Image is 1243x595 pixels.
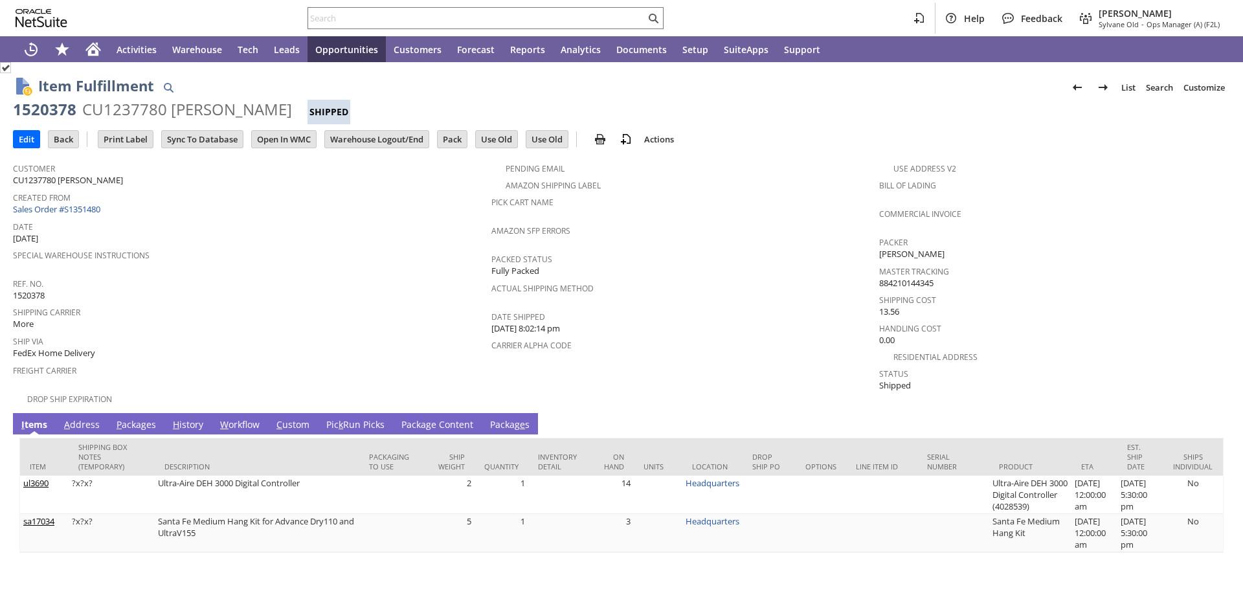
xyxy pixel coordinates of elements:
a: Actual Shipping Method [491,283,594,294]
svg: Search [645,10,661,26]
span: [PERSON_NAME] [879,248,945,260]
div: 1520378 [13,99,76,120]
span: Support [784,43,820,56]
a: Customers [386,36,449,62]
div: Item [30,462,59,471]
a: Package Content [398,418,476,432]
a: Date Shipped [491,311,545,322]
svg: Recent Records [23,41,39,57]
div: Quantity [484,462,519,471]
span: W [220,418,229,431]
div: Est. Ship Date [1127,442,1153,471]
a: Drop Ship Expiration [27,394,112,405]
div: CU1237780 [PERSON_NAME] [82,99,292,120]
a: Home [78,36,109,62]
img: print.svg [592,131,608,147]
a: Headquarters [686,477,739,489]
a: Packages [487,418,533,432]
a: Customize [1178,77,1230,98]
a: Ref. No. [13,278,43,289]
td: [DATE] 5:30:00 pm [1117,514,1163,552]
span: C [276,418,282,431]
input: Use Old [526,131,568,148]
svg: Shortcuts [54,41,70,57]
a: Date [13,221,33,232]
input: Edit [14,131,39,148]
img: Previous [1069,80,1085,95]
td: ?x?x? [69,476,155,514]
svg: Home [85,41,101,57]
span: Activities [117,43,157,56]
span: 13.56 [879,306,899,318]
a: Headquarters [686,515,739,527]
a: Setup [675,36,716,62]
td: Santa Fe Medium Hang Kit [989,514,1071,552]
a: ul3690 [23,477,49,489]
span: 884210144345 [879,277,934,289]
div: Drop Ship PO [752,452,786,471]
td: [DATE] 5:30:00 pm [1117,476,1163,514]
a: History [170,418,207,432]
td: No [1163,514,1223,552]
a: Support [776,36,828,62]
span: P [117,418,122,431]
a: Pending Email [506,163,565,174]
span: k [339,418,343,431]
span: Feedback [1021,12,1062,25]
div: Ship Weight [434,452,465,471]
a: Analytics [553,36,609,62]
span: CU1237780 [PERSON_NAME] [13,174,123,186]
img: Quick Find [161,80,176,95]
td: 5 [425,514,475,552]
a: Bill Of Lading [879,180,936,191]
td: No [1163,476,1223,514]
span: I [21,418,25,431]
a: Leads [266,36,308,62]
a: Freight Carrier [13,365,76,376]
img: Next [1095,80,1111,95]
span: - [1141,19,1144,29]
div: Description [164,462,350,471]
span: g [426,418,431,431]
span: SuiteApps [724,43,768,56]
a: Created From [13,192,71,203]
div: Product [999,462,1062,471]
div: Units [644,462,673,471]
td: [DATE] 12:00:00 am [1071,476,1118,514]
div: Shortcuts [47,36,78,62]
input: Sync To Database [162,131,243,148]
div: ETA [1081,462,1108,471]
a: Carrier Alpha Code [491,340,572,351]
span: Reports [510,43,545,56]
td: Santa Fe Medium Hang Kit for Advance Dry110 and UltraV155 [155,514,359,552]
a: Search [1141,77,1178,98]
a: sa17034 [23,515,54,527]
a: Use Address V2 [893,163,956,174]
div: Options [805,462,836,471]
span: Analytics [561,43,601,56]
a: Forecast [449,36,502,62]
span: Fully Packed [491,265,539,277]
td: 2 [425,476,475,514]
td: Ultra-Aire DEH 3000 Digital Controller [155,476,359,514]
a: Handling Cost [879,323,941,334]
div: Line Item ID [856,462,908,471]
a: Shipping Cost [879,295,936,306]
a: PickRun Picks [323,418,388,432]
a: Reports [502,36,553,62]
td: ?x?x? [69,514,155,552]
input: Warehouse Logout/End [325,131,429,148]
a: SuiteApps [716,36,776,62]
div: On Hand [601,452,624,471]
a: Address [61,418,103,432]
td: 1 [475,514,528,552]
a: Ship Via [13,336,43,347]
span: Sylvane Old [1099,19,1139,29]
a: Activities [109,36,164,62]
span: 1520378 [13,289,45,302]
div: Shipping Box Notes (Temporary) [78,442,145,471]
a: Pick Cart Name [491,197,554,208]
a: Packed Status [491,254,552,265]
input: Use Old [476,131,517,148]
span: FedEx Home Delivery [13,347,95,359]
